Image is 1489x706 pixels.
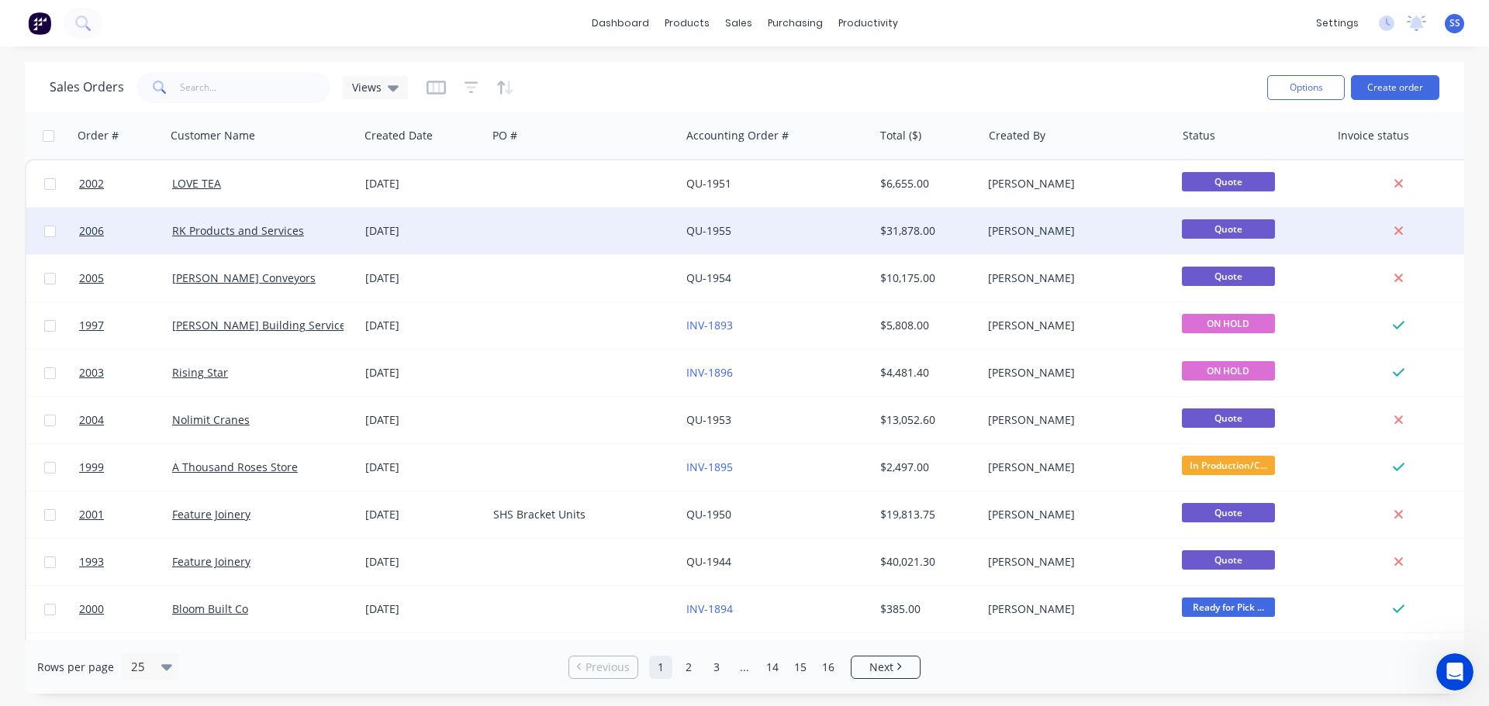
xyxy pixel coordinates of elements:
[37,660,114,675] span: Rows per page
[79,491,172,538] a: 2001
[365,318,481,333] div: [DATE]
[686,176,731,191] a: QU-1951
[686,223,731,238] a: QU-1955
[705,656,728,679] a: Page 3
[79,460,104,475] span: 1999
[686,412,731,427] a: QU-1953
[365,223,481,239] div: [DATE]
[584,12,657,35] a: dashboard
[1182,314,1275,333] span: ON HOLD
[988,507,1160,522] div: [PERSON_NAME]
[686,318,733,332] a: INV-1893
[1182,267,1275,286] span: Quote
[79,507,104,522] span: 2001
[79,601,104,617] span: 2000
[831,12,906,35] div: productivity
[365,601,481,617] div: [DATE]
[365,507,481,522] div: [DATE]
[172,270,316,285] a: [PERSON_NAME] Conveyors
[988,601,1160,617] div: [PERSON_NAME]
[79,350,172,396] a: 2003
[869,660,893,675] span: Next
[880,270,971,286] div: $10,175.00
[180,72,331,103] input: Search...
[364,128,433,143] div: Created Date
[79,160,172,207] a: 2002
[880,176,971,191] div: $6,655.00
[172,318,351,332] a: [PERSON_NAME] Building Services
[988,554,1160,570] div: [PERSON_NAME]
[79,397,172,443] a: 2004
[988,318,1160,333] div: [PERSON_NAME]
[79,633,172,680] a: 1998
[172,460,298,474] a: A Thousand Roses Store
[1436,653,1473,691] iframe: Intercom live chat
[586,660,630,675] span: Previous
[79,539,172,585] a: 1993
[79,586,172,632] a: 2000
[686,365,733,380] a: INV-1896
[988,223,1160,239] div: [PERSON_NAME]
[1182,598,1275,617] span: Ready for Pick ...
[365,176,481,191] div: [DATE]
[880,128,921,143] div: Total ($)
[649,656,672,679] a: Page 1 is your current page
[1182,361,1275,381] span: ON HOLD
[880,223,971,239] div: $31,878.00
[79,444,172,491] a: 1999
[686,270,731,285] a: QU-1954
[1182,456,1275,475] span: In Production/C...
[789,656,812,679] a: Page 15
[79,365,104,381] span: 2003
[686,554,731,569] a: QU-1944
[79,208,172,254] a: 2006
[686,460,733,474] a: INV-1895
[717,12,760,35] div: sales
[1182,408,1275,428] span: Quote
[1182,219,1275,239] span: Quote
[657,12,717,35] div: products
[989,128,1045,143] div: Created By
[1351,75,1439,100] button: Create order
[880,507,971,522] div: $19,813.75
[686,507,731,522] a: QU-1950
[733,656,756,679] a: Jump forward
[79,270,104,286] span: 2005
[172,223,304,238] a: RK Products and Services
[677,656,700,679] a: Page 2
[50,80,124,95] h1: Sales Orders
[988,460,1160,475] div: [PERSON_NAME]
[988,412,1160,428] div: [PERSON_NAME]
[988,176,1160,191] div: [PERSON_NAME]
[760,12,831,35] div: purchasing
[172,412,250,427] a: Nolimit Cranes
[365,460,481,475] div: [DATE]
[172,176,221,191] a: LOVE TEA
[172,507,250,522] a: Feature Joinery
[79,176,104,191] span: 2002
[562,656,927,679] ul: Pagination
[79,302,172,349] a: 1997
[1182,172,1275,191] span: Quote
[1449,16,1460,30] span: SS
[365,554,481,570] div: [DATE]
[172,601,248,616] a: Bloom Built Co
[365,270,481,286] div: [DATE]
[686,128,789,143] div: Accounting Order #
[852,660,920,675] a: Next page
[686,601,733,616] a: INV-1894
[880,412,971,428] div: $13,052.60
[880,601,971,617] div: $385.00
[79,223,104,239] span: 2006
[1182,503,1275,522] span: Quote
[1183,128,1215,143] div: Status
[1267,75,1345,100] button: Options
[1308,12,1366,35] div: settings
[79,318,104,333] span: 1997
[79,412,104,428] span: 2004
[880,460,971,475] div: $2,497.00
[78,128,119,143] div: Order #
[988,365,1160,381] div: [PERSON_NAME]
[172,365,228,380] a: Rising Star
[365,412,481,428] div: [DATE]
